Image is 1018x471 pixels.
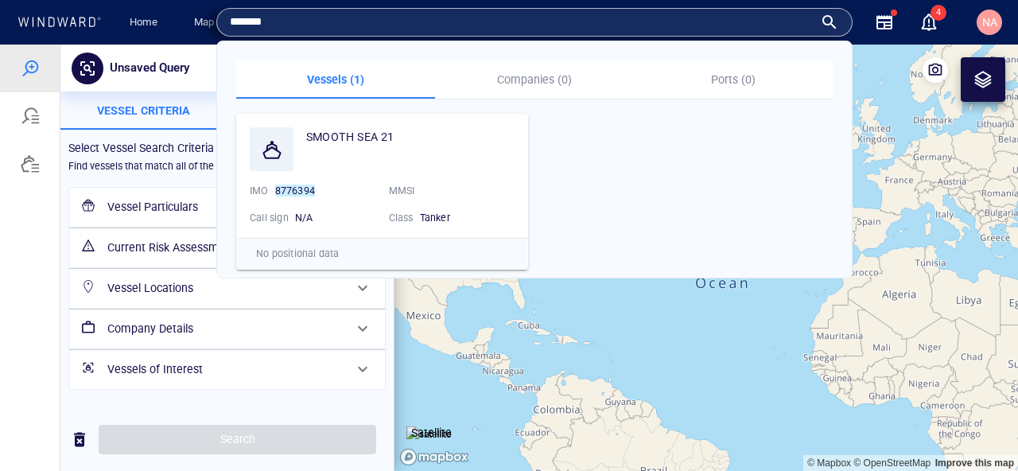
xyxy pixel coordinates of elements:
[935,413,1014,424] a: Map feedback
[807,413,851,424] a: Mapbox
[919,13,938,32] div: Notification center
[260,60,361,72] span: Activity Criteria
[950,399,1006,459] iframe: Chat
[107,234,344,254] h6: Vessel Locations
[306,130,394,143] span: SMOOTH SEA 21
[188,9,226,37] a: Map
[110,14,189,34] p: Unsaved Query
[181,9,232,37] button: Map
[643,70,823,89] p: Ports (0)
[107,274,344,294] h6: Company Details
[107,193,344,213] h6: Current Risk Assessment
[69,224,385,263] div: Vessel Locations
[250,211,289,225] p: Call sign
[107,315,344,335] h6: Vessels of Interest
[68,114,292,130] h6: Find vessels that match all of the following criteria:
[97,60,190,72] span: Vessel criteria
[282,5,317,43] span: Edit
[246,70,425,89] p: Vessels (1)
[982,16,997,29] span: NA
[973,6,1005,38] button: NA
[275,185,315,197] mark: 8776394
[389,211,414,225] p: Class
[931,5,946,21] span: 4
[910,3,948,41] button: 4
[69,143,385,182] div: Vessel Particulars
[107,153,344,173] h6: Vessel Particulars
[420,211,515,225] div: Tanker
[389,184,415,198] p: MMSI
[445,70,624,89] p: Companies (0)
[399,403,469,422] a: Mapbox logo
[118,9,169,37] button: Home
[69,265,385,304] div: Company Details
[256,247,508,261] p: No positional data
[250,184,269,198] p: IMO
[123,9,164,37] a: Home
[853,413,931,424] a: OpenStreetMap
[306,127,394,146] a: SMOOTH SEA 21
[68,94,386,114] h6: Select Vessel Search Criteria
[406,382,452,398] img: satellite
[411,379,452,398] p: Satellite
[295,211,376,225] div: N/A
[69,184,385,223] div: Current Risk Assessment
[69,306,385,344] div: Vessels of Interest
[103,9,196,39] button: Unsaved Query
